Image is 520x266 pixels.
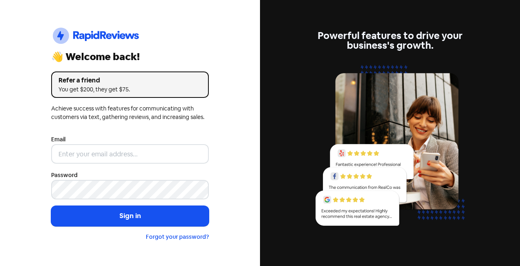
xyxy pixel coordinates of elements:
div: Achieve success with features for communicating with customers via text, gathering reviews, and i... [51,104,209,121]
label: Email [51,135,65,144]
label: Password [51,171,78,179]
img: reviews [311,60,469,235]
div: You get $200, they get $75. [58,85,201,94]
div: Powerful features to drive your business's growth. [311,31,469,50]
input: Enter your email address... [51,144,209,164]
button: Sign in [51,206,209,226]
div: 👋 Welcome back! [51,52,209,62]
div: Refer a friend [58,76,201,85]
a: Forgot your password? [146,233,209,240]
